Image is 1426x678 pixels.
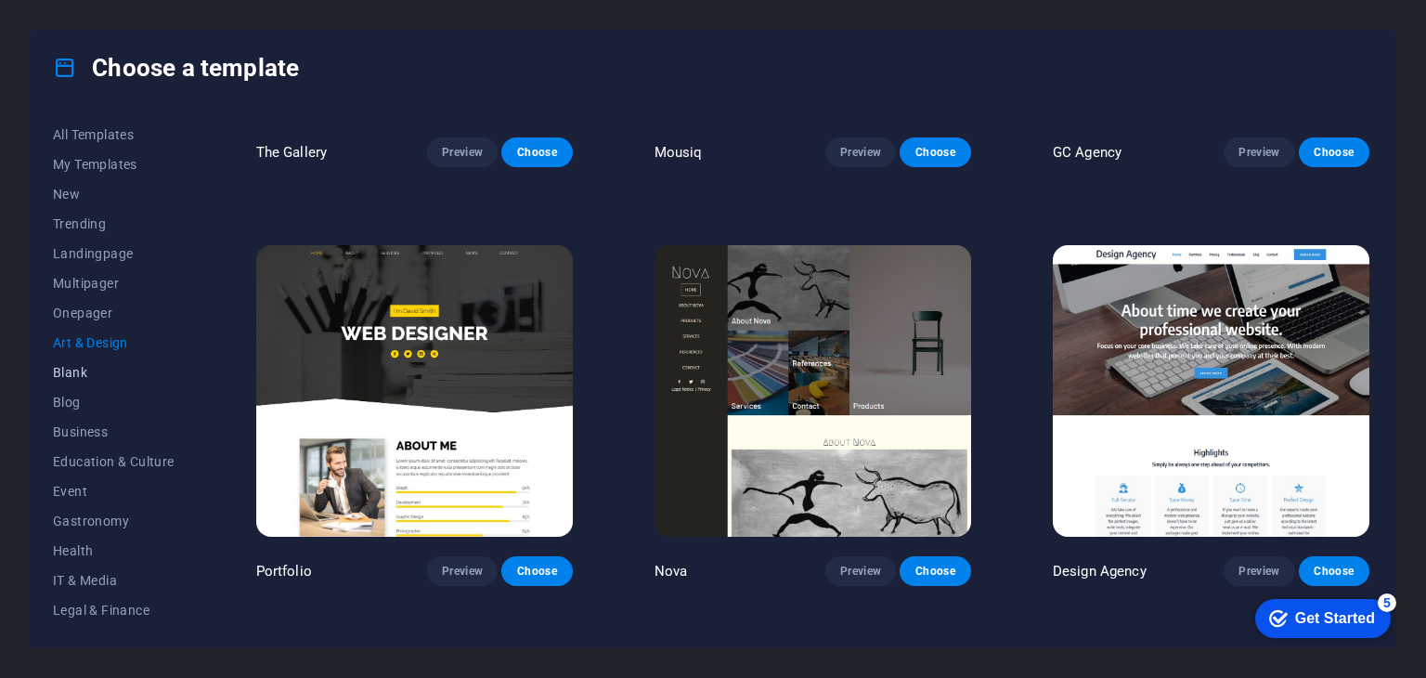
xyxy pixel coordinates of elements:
[53,514,175,528] span: Gastronomy
[53,239,175,268] button: Landingpage
[53,566,175,595] button: IT & Media
[900,556,970,586] button: Choose
[15,9,150,48] div: Get Started 5 items remaining, 0% complete
[53,454,175,469] span: Education & Culture
[53,365,175,380] span: Blank
[825,137,896,167] button: Preview
[53,424,175,439] span: Business
[53,536,175,566] button: Health
[137,4,156,22] div: 5
[53,150,175,179] button: My Templates
[501,556,572,586] button: Choose
[53,595,175,625] button: Legal & Finance
[256,562,312,580] p: Portfolio
[53,573,175,588] span: IT & Media
[53,268,175,298] button: Multipager
[53,395,175,410] span: Blog
[840,145,881,160] span: Preview
[53,276,175,291] span: Multipager
[900,137,970,167] button: Choose
[256,245,573,537] img: Portfolio
[442,564,483,579] span: Preview
[516,564,557,579] span: Choose
[53,209,175,239] button: Trending
[655,562,688,580] p: Nova
[53,543,175,558] span: Health
[427,556,498,586] button: Preview
[655,245,971,537] img: Nova
[53,447,175,476] button: Education & Culture
[53,127,175,142] span: All Templates
[53,216,175,231] span: Trending
[53,179,175,209] button: New
[53,328,175,358] button: Art & Design
[840,564,881,579] span: Preview
[1224,556,1294,586] button: Preview
[1238,564,1279,579] span: Preview
[1299,556,1369,586] button: Choose
[442,145,483,160] span: Preview
[256,143,328,162] p: The Gallery
[1314,145,1355,160] span: Choose
[53,306,175,320] span: Onepager
[53,387,175,417] button: Blog
[427,137,498,167] button: Preview
[53,246,175,261] span: Landingpage
[1053,562,1147,580] p: Design Agency
[53,298,175,328] button: Onepager
[53,417,175,447] button: Business
[53,476,175,506] button: Event
[501,137,572,167] button: Choose
[53,187,175,202] span: New
[1224,137,1294,167] button: Preview
[53,484,175,499] span: Event
[516,145,557,160] span: Choose
[914,145,955,160] span: Choose
[53,335,175,350] span: Art & Design
[825,556,896,586] button: Preview
[53,358,175,387] button: Blank
[1238,145,1279,160] span: Preview
[914,564,955,579] span: Choose
[53,53,299,83] h4: Choose a template
[53,120,175,150] button: All Templates
[1053,245,1369,537] img: Design Agency
[1053,143,1121,162] p: GC Agency
[655,143,703,162] p: Mousiq
[53,603,175,618] span: Legal & Finance
[53,506,175,536] button: Gastronomy
[1299,137,1369,167] button: Choose
[55,20,135,37] div: Get Started
[53,157,175,172] span: My Templates
[1314,564,1355,579] span: Choose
